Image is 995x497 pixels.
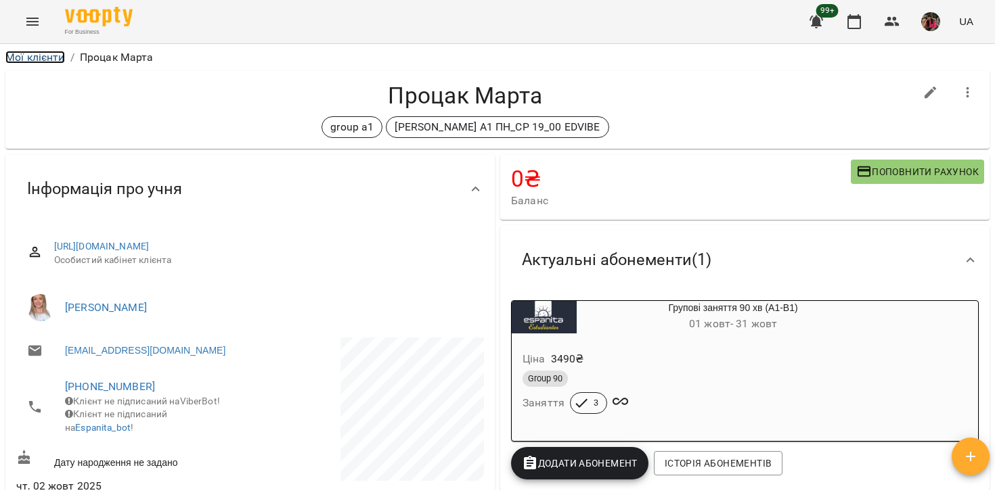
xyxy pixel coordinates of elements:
[16,478,248,494] span: чт, 02 жовт 2025
[512,301,577,333] div: Групові заняття 90 хв (А1-В1)
[523,394,565,412] h6: Заняття
[80,49,154,66] p: Процак Марта
[921,12,940,31] img: 7105fa523d679504fad829f6fcf794f1.JPG
[65,301,147,314] a: [PERSON_NAME]
[577,301,889,333] div: Групові заняття 90 хв (А1-В1)
[54,254,473,267] span: Особистий кабінет клієнта
[523,373,568,385] span: Group 90
[386,116,609,138] div: [PERSON_NAME] А1 ПН_СР 19_00 EDVIBE
[512,301,889,430] button: Групові заняття 90 хв (А1-В1)01 жовт- 31 жовтЦіна3490₴Group 90Заняття3
[856,164,979,180] span: Поповнити рахунок
[65,28,133,37] span: For Business
[5,154,495,224] div: Інформація про учня
[16,5,49,38] button: Menu
[16,82,914,110] h4: Процак Марта
[954,9,979,34] button: UA
[330,119,374,135] p: group a1
[851,160,984,184] button: Поповнити рахунок
[511,193,851,209] span: Баланс
[522,250,711,270] span: Актуальні абонементи ( 1 )
[959,14,973,28] span: UA
[511,165,851,193] h4: 0 ₴
[65,344,225,357] a: [EMAIL_ADDRESS][DOMAIN_NAME]
[511,447,648,479] button: Додати Абонемент
[523,350,546,369] h6: Ціна
[5,49,990,66] nav: breadcrumb
[551,351,584,367] p: 3490 ₴
[27,179,182,199] span: Інформація про учня
[27,294,54,321] img: Кравченко Тетяна
[395,119,600,135] p: [PERSON_NAME] А1 ПН_СР 19_00 EDVIBE
[65,396,220,406] span: Клієнт не підписаний на ViberBot!
[75,422,131,433] a: Espanita_bot
[65,7,133,26] img: Voopty Logo
[585,397,606,409] span: 3
[689,317,777,330] span: 01 жовт - 31 жовт
[665,455,772,471] span: Історія абонементів
[5,51,65,64] a: Мої клієнти
[613,394,629,410] svg: Необмежені відвідування
[522,455,638,471] span: Додати Абонемент
[54,241,150,252] a: [URL][DOMAIN_NAME]
[70,49,74,66] li: /
[654,451,782,475] button: Історія абонементів
[816,4,839,18] span: 99+
[322,116,382,138] div: group a1
[65,380,155,393] a: [PHONE_NUMBER]
[500,225,990,295] div: Актуальні абонементи(1)
[65,408,167,433] span: Клієнт не підписаний на !
[14,447,250,472] div: Дату народження не задано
